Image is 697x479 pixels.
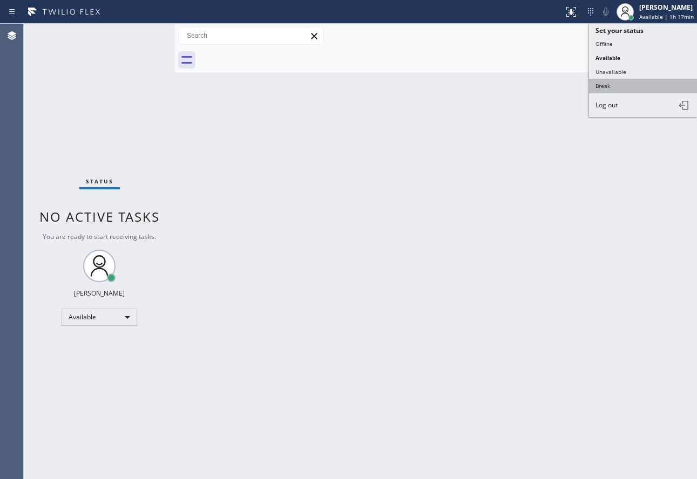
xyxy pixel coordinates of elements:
[62,309,137,326] div: Available
[639,13,694,20] span: Available | 1h 17min
[43,232,156,241] span: You are ready to start receiving tasks.
[86,177,113,185] span: Status
[179,27,323,44] input: Search
[639,3,694,12] div: [PERSON_NAME]
[39,208,160,225] span: No active tasks
[74,289,125,298] div: [PERSON_NAME]
[598,4,613,19] button: Mute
